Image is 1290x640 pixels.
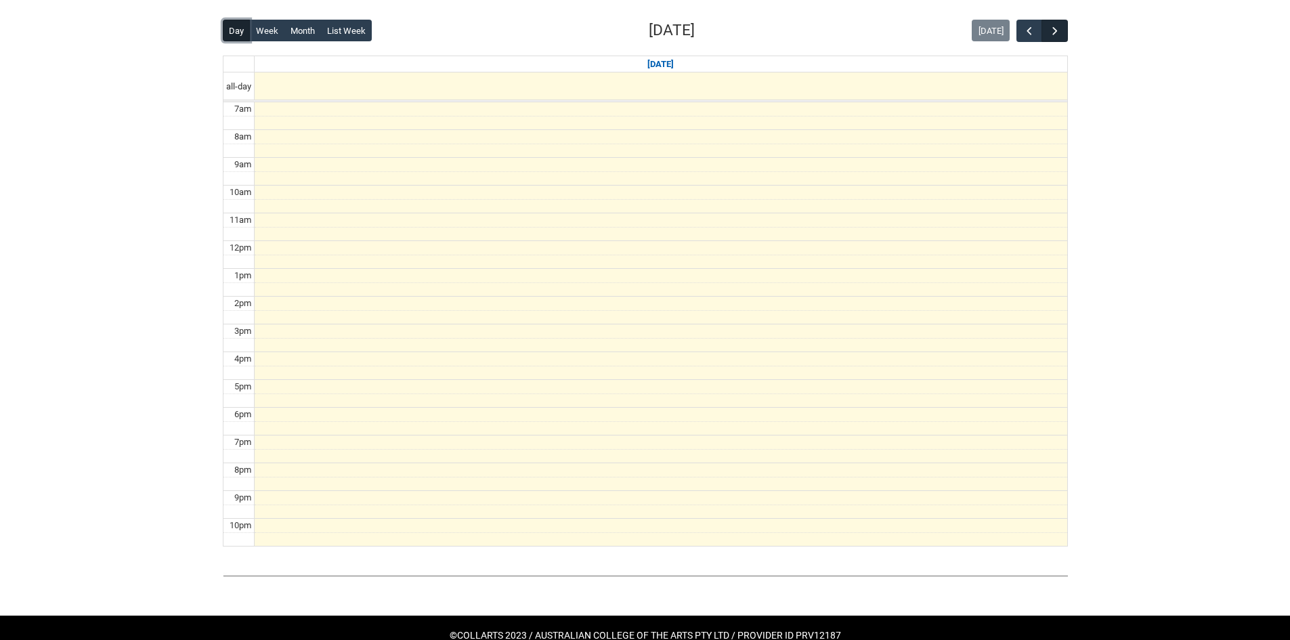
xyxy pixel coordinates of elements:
div: 6pm [232,408,254,421]
button: List Week [320,20,372,41]
div: 8pm [232,463,254,477]
div: 10am [227,186,254,199]
div: 3pm [232,324,254,338]
div: 7pm [232,435,254,449]
div: 11am [227,213,254,227]
h2: [DATE] [649,19,695,42]
div: 9pm [232,491,254,505]
button: Day [223,20,251,41]
div: 9am [232,158,254,171]
button: Week [249,20,284,41]
button: Month [284,20,321,41]
img: REDU_GREY_LINE [223,568,1068,582]
div: 7am [232,102,254,116]
button: Next Day [1041,20,1067,42]
button: Previous Day [1016,20,1042,42]
div: 2pm [232,297,254,310]
button: [DATE] [972,20,1010,41]
div: 1pm [232,269,254,282]
div: 4pm [232,352,254,366]
div: 5pm [232,380,254,393]
div: 8am [232,130,254,144]
span: all-day [223,80,254,93]
div: 10pm [227,519,254,532]
a: [DATE] [645,56,676,72]
div: 12pm [227,241,254,255]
